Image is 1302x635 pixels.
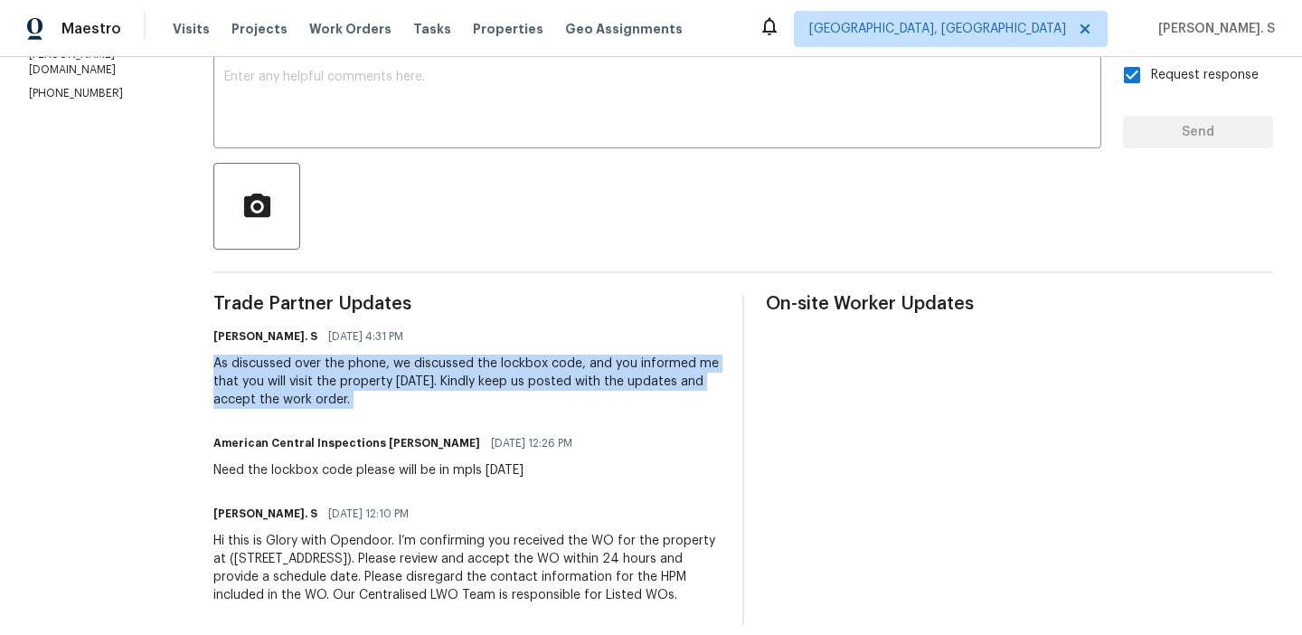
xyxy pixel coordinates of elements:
h6: American Central Inspections [PERSON_NAME] [213,434,480,452]
span: Trade Partner Updates [213,295,721,313]
span: [DATE] 12:10 PM [328,505,409,523]
span: [DATE] 12:26 PM [491,434,572,452]
span: Projects [231,20,288,38]
span: Request response [1151,66,1259,85]
p: [PHONE_NUMBER] [29,86,170,101]
span: Tasks [413,23,451,35]
span: [PERSON_NAME]. S [1151,20,1275,38]
span: [GEOGRAPHIC_DATA], [GEOGRAPHIC_DATA] [809,20,1066,38]
h6: [PERSON_NAME]. S [213,327,317,346]
div: Need the lockbox code please will be in mpls [DATE] [213,461,583,479]
h6: [PERSON_NAME]. S [213,505,317,523]
div: Hi this is Glory with Opendoor. I’m confirming you received the WO for the property at ([STREET_A... [213,532,721,604]
span: Geo Assignments [565,20,683,38]
span: Properties [473,20,543,38]
span: On-site Worker Updates [766,295,1273,313]
span: Work Orders [309,20,392,38]
span: [DATE] 4:31 PM [328,327,403,346]
span: Visits [173,20,210,38]
div: As discussed over the phone, we discussed the lockbox code, and you informed me that you will vis... [213,355,721,409]
span: Maestro [61,20,121,38]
